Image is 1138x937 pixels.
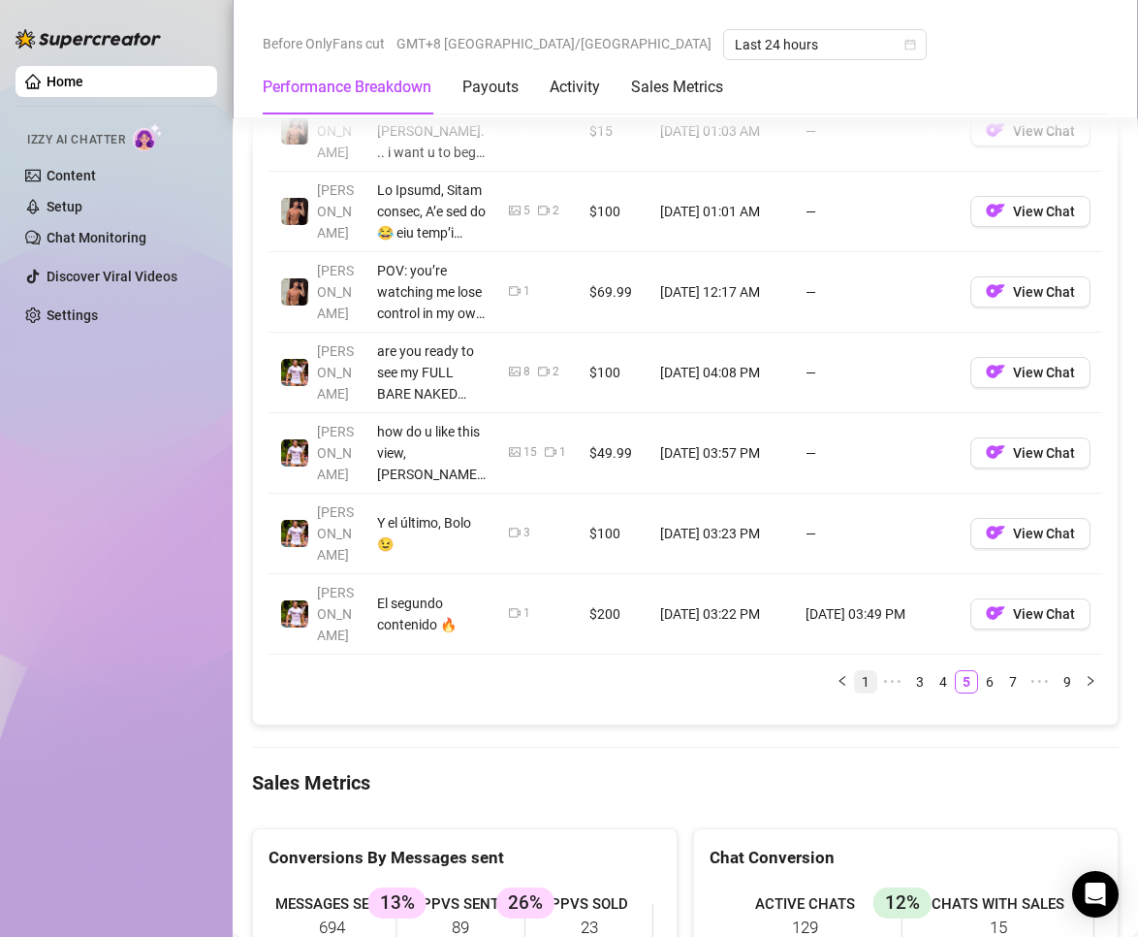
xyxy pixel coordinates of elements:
[317,504,354,563] span: [PERSON_NAME]
[281,198,308,225] img: Zach
[837,675,848,687] span: left
[317,263,354,321] span: [PERSON_NAME]
[269,845,661,871] div: Conversions By Messages sent
[396,29,711,58] span: GMT+8 [GEOGRAPHIC_DATA]/[GEOGRAPHIC_DATA]
[877,670,908,694] li: Previous 5 Pages
[317,585,354,643] span: [PERSON_NAME]
[509,285,521,297] span: video-camera
[648,333,794,413] td: [DATE] 04:08 PM
[1013,526,1075,541] span: View Chat
[578,172,648,252] td: $100
[27,131,125,149] span: Izzy AI Chatter
[377,512,486,555] div: Y el último, Bolo😉
[281,600,308,628] img: Hector
[317,102,354,160] span: [PERSON_NAME]
[794,172,959,252] td: —
[710,845,1102,871] div: Chat Conversion
[47,74,83,89] a: Home
[648,172,794,252] td: [DATE] 01:01 AM
[1025,670,1056,694] li: Next 5 Pages
[263,29,385,58] span: Before OnlyFans cut
[986,523,1005,542] img: OF
[509,205,521,216] span: picture
[970,369,1091,384] a: OFView Chat
[1013,365,1075,380] span: View Chat
[970,449,1091,465] a: OFView Chat
[955,670,978,694] li: 5
[133,123,163,151] img: AI Chatter
[377,99,486,163] div: not just yet, [PERSON_NAME]... i want u to beg for it 😈 hear me when i say it, [PERSON_NAME] 😏
[970,127,1091,143] a: OFView Chat
[377,179,486,243] div: Lo Ipsumd, Sitam consec, A’e sed do 😂 eiu temp’i utlabor etd M’a enimad mini, ‘venia quis N’e ull...
[578,91,648,172] td: $15
[970,437,1091,468] button: OFView Chat
[970,598,1091,630] button: OFView Chat
[970,208,1091,223] a: OFView Chat
[281,359,308,386] img: Hector
[1013,204,1075,219] span: View Chat
[908,670,932,694] li: 3
[47,230,146,245] a: Chat Monitoring
[523,604,530,623] div: 1
[1001,670,1025,694] li: 7
[509,366,521,377] span: picture
[317,343,354,402] span: [PERSON_NAME]
[377,260,486,324] div: POV: you’re watching me lose control in my own bed… back arched, breath shaky, moaning as I final...
[47,307,98,323] a: Settings
[877,670,908,694] span: •••
[538,205,550,216] span: video-camera
[550,76,600,99] div: Activity
[263,76,431,99] div: Performance Breakdown
[1013,123,1075,139] span: View Chat
[854,670,877,694] li: 1
[794,333,959,413] td: —
[970,357,1091,388] button: OFView Chat
[281,117,308,145] img: Zach
[986,442,1005,462] img: OF
[986,281,1005,301] img: OF
[47,168,96,183] a: Content
[979,671,1000,693] a: 6
[281,439,308,467] img: Hector
[986,201,1005,220] img: OF
[904,39,916,50] span: calendar
[1057,671,1078,693] a: 9
[281,520,308,547] img: Hector
[986,603,1005,623] img: OF
[281,278,308,306] img: Zach
[16,29,161,48] img: logo-BBDzfeDw.svg
[523,443,537,462] div: 15
[1013,284,1075,300] span: View Chat
[553,202,559,220] div: 2
[831,670,854,694] button: left
[970,518,1091,549] button: OFView Chat
[956,671,977,693] a: 5
[509,607,521,619] span: video-camera
[523,363,530,381] div: 8
[252,769,1119,796] h4: Sales Metrics
[559,443,566,462] div: 1
[462,76,519,99] div: Payouts
[1072,871,1119,918] div: Open Intercom Messenger
[735,30,915,59] span: Last 24 hours
[1079,670,1102,694] button: right
[317,424,354,482] span: [PERSON_NAME]
[553,363,559,381] div: 2
[855,671,876,693] a: 1
[377,421,486,485] div: how do u like this view, [PERSON_NAME]... my round peach ready for u to devour 🥵💦 dont miss this ...
[794,252,959,333] td: —
[831,670,854,694] li: Previous Page
[970,115,1091,146] button: OFView Chat
[794,494,959,574] td: —
[545,446,556,458] span: video-camera
[509,446,521,458] span: picture
[970,288,1091,304] a: OFView Chat
[317,182,354,241] span: [PERSON_NAME]
[986,120,1005,140] img: OF
[47,199,82,214] a: Setup
[933,671,954,693] a: 4
[578,494,648,574] td: $100
[538,366,550,377] span: video-camera
[970,530,1091,545] a: OFView Chat
[47,269,177,284] a: Discover Viral Videos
